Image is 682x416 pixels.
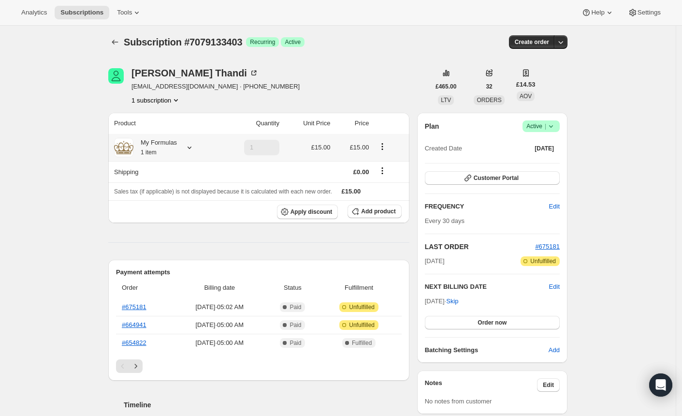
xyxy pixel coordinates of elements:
[486,83,492,90] span: 32
[176,283,263,293] span: Billing date
[122,303,146,311] a: #675181
[114,188,332,195] span: Sales tax (if applicable) is not displayed because it is calculated with each new order.
[638,9,661,16] span: Settings
[141,149,157,156] small: 1 item
[509,35,555,49] button: Create order
[477,97,501,104] span: ORDERS
[116,277,173,298] th: Order
[333,113,372,134] th: Price
[530,257,556,265] span: Unfulfilled
[131,82,300,91] span: [EMAIL_ADDRESS][DOMAIN_NAME] · [PHONE_NUMBER]
[425,297,459,305] span: [DATE] ·
[425,256,445,266] span: [DATE]
[535,145,554,152] span: [DATE]
[290,339,301,347] span: Paid
[361,208,395,215] span: Add product
[543,381,554,389] span: Edit
[250,38,275,46] span: Recurring
[649,373,672,397] div: Open Intercom Messenger
[350,144,369,151] span: £15.00
[285,38,301,46] span: Active
[576,6,620,19] button: Help
[133,138,177,157] div: My Formulas
[435,83,456,90] span: £465.00
[543,342,566,358] button: Add
[122,321,146,328] a: #664941
[535,242,560,252] button: #675181
[55,6,109,19] button: Subscriptions
[549,345,560,355] span: Add
[108,161,219,182] th: Shipping
[108,35,122,49] button: Subscriptions
[176,320,263,330] span: [DATE] · 05:00 AM
[425,398,492,405] span: No notes from customer
[322,283,396,293] span: Fulfillment
[60,9,103,16] span: Subscriptions
[124,37,242,47] span: Subscription #7079133403
[348,205,401,218] button: Add product
[111,6,147,19] button: Tools
[176,302,263,312] span: [DATE] · 05:02 AM
[131,68,259,78] div: [PERSON_NAME] Thandi
[516,80,536,89] span: £14.53
[117,9,132,16] span: Tools
[622,6,667,19] button: Settings
[537,378,560,392] button: Edit
[375,165,390,176] button: Shipping actions
[349,321,375,329] span: Unfulfilled
[480,80,498,93] button: 32
[131,95,181,105] button: Product actions
[129,359,143,373] button: Next
[349,303,375,311] span: Unfulfilled
[277,205,338,219] button: Apply discount
[116,267,402,277] h2: Payment attempts
[21,9,47,16] span: Analytics
[478,319,507,327] span: Order now
[108,68,124,84] span: Gurprit Thandi
[311,144,331,151] span: £15.00
[122,339,146,346] a: #654822
[425,217,464,224] span: Every 30 days
[520,93,532,100] span: AOV
[543,199,566,214] button: Edit
[353,168,369,176] span: £0.00
[116,359,402,373] nav: Pagination
[549,282,560,292] button: Edit
[282,113,334,134] th: Unit Price
[515,38,549,46] span: Create order
[529,142,560,155] button: [DATE]
[425,282,549,292] h2: NEXT BILLING DATE
[474,174,519,182] span: Customer Portal
[535,243,560,250] a: #675181
[591,9,604,16] span: Help
[440,294,464,309] button: Skip
[425,345,549,355] h6: Batching Settings
[430,80,462,93] button: £465.00
[269,283,316,293] span: Status
[425,144,462,153] span: Created Date
[290,303,301,311] span: Paid
[290,321,301,329] span: Paid
[441,97,451,104] span: LTV
[526,121,556,131] span: Active
[425,242,536,252] h2: LAST ORDER
[425,316,560,329] button: Order now
[342,188,361,195] span: £15.00
[545,122,546,130] span: |
[108,113,219,134] th: Product
[425,121,439,131] h2: Plan
[290,208,333,216] span: Apply discount
[176,338,263,348] span: [DATE] · 05:00 AM
[352,339,372,347] span: Fulfilled
[219,113,282,134] th: Quantity
[15,6,53,19] button: Analytics
[375,141,390,152] button: Product actions
[425,378,537,392] h3: Notes
[425,202,549,211] h2: FREQUENCY
[425,171,560,185] button: Customer Portal
[124,400,409,410] h2: Timeline
[446,297,458,306] span: Skip
[549,202,560,211] span: Edit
